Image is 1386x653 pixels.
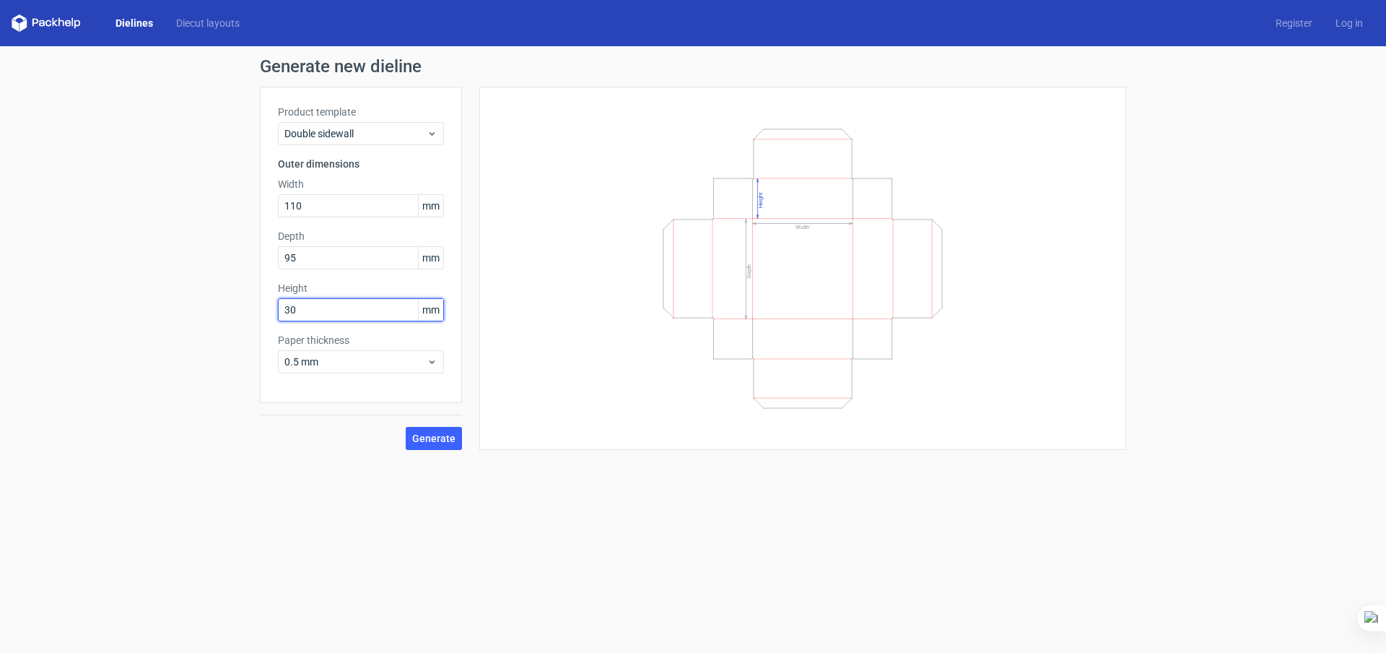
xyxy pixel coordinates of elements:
span: mm [418,299,443,321]
label: Depth [278,229,444,243]
a: Register [1264,16,1324,30]
text: Depth [746,264,752,277]
span: Double sidewall [284,126,427,141]
text: Height [757,192,764,208]
label: Product template [278,105,444,119]
a: Log in [1324,16,1374,30]
button: Generate [406,427,462,450]
span: mm [418,195,443,217]
a: Dielines [104,16,165,30]
label: Width [278,177,444,191]
h3: Outer dimensions [278,157,444,171]
span: Generate [412,433,456,444]
span: 0.5 mm [284,355,427,369]
label: Height [278,281,444,295]
label: Paper thickness [278,333,444,347]
a: Diecut layouts [165,16,251,30]
h1: Generate new dieline [260,58,1126,75]
span: mm [418,247,443,269]
text: Width [796,224,809,230]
